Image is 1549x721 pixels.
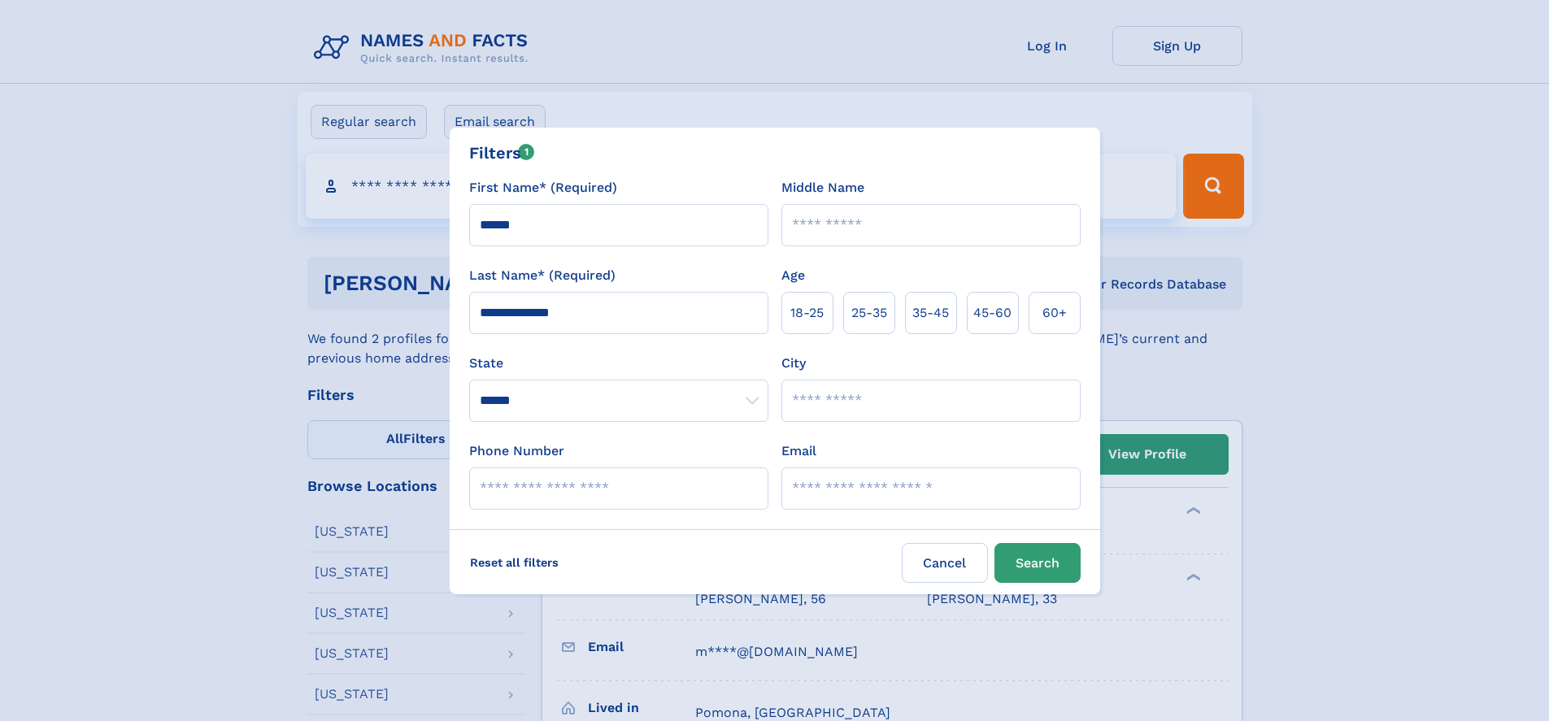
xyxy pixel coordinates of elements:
[469,141,535,165] div: Filters
[973,303,1012,323] span: 45‑60
[459,543,569,582] label: Reset all filters
[469,266,616,285] label: Last Name* (Required)
[781,178,864,198] label: Middle Name
[781,354,806,373] label: City
[851,303,887,323] span: 25‑35
[912,303,949,323] span: 35‑45
[790,303,824,323] span: 18‑25
[469,354,768,373] label: State
[469,441,564,461] label: Phone Number
[994,543,1081,583] button: Search
[781,441,816,461] label: Email
[1042,303,1067,323] span: 60+
[469,178,617,198] label: First Name* (Required)
[902,543,988,583] label: Cancel
[781,266,805,285] label: Age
